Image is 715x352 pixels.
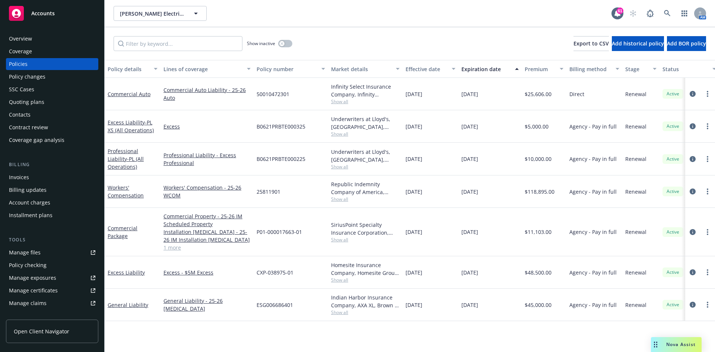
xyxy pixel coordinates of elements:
span: Show all [331,164,400,170]
span: [DATE] [406,269,422,276]
button: Policy number [254,60,328,78]
span: $118,895.00 [525,188,554,196]
span: Show all [331,98,400,105]
span: $5,000.00 [525,123,549,130]
a: circleInformation [688,187,697,196]
div: Manage BORs [9,310,44,322]
span: Active [665,269,680,276]
span: [DATE] [461,155,478,163]
div: Coverage [9,45,32,57]
span: Show all [331,309,400,315]
span: [DATE] [461,228,478,236]
button: Premium [522,60,566,78]
span: B0621PRBTE000325 [257,123,305,130]
span: Active [665,123,680,130]
span: Agency - Pay in full [569,228,617,236]
a: Excess - $5M Excess [163,269,251,276]
a: Commercial Property - 25-26 IM Scheduled Property [163,212,251,228]
a: Workers' Compensation - 25-26 WCOM [163,184,251,199]
a: Installation [MEDICAL_DATA] - 25-26 IM Installation [MEDICAL_DATA] [163,228,251,244]
input: Filter by keyword... [114,36,242,51]
a: 1 more [163,244,251,251]
span: [DATE] [406,188,422,196]
div: Tools [6,236,98,244]
a: Report a Bug [643,6,658,21]
span: Renewal [625,301,646,309]
div: Homesite Insurance Company, Homesite Group Incorporated, Bowhead Specialty Underwriters, Brown & ... [331,261,400,277]
span: $45,000.00 [525,301,552,309]
a: Excess [163,123,251,130]
div: Market details [331,65,391,73]
div: Underwriters at Lloyd's, [GEOGRAPHIC_DATA], [PERSON_NAME] of London, CRC Group [331,115,400,131]
div: Coverage gap analysis [9,134,64,146]
a: Manage claims [6,297,98,309]
span: ESG006686401 [257,301,293,309]
a: Manage exposures [6,272,98,284]
div: Account charges [9,197,50,209]
a: Manage certificates [6,285,98,296]
div: Status [662,65,708,73]
div: Premium [525,65,555,73]
a: SSC Cases [6,83,98,95]
div: Infinity Select Insurance Company, Infinity ([PERSON_NAME]) [331,83,400,98]
div: SSC Cases [9,83,34,95]
a: more [703,122,712,131]
a: Commercial Auto [108,91,150,98]
div: Manage claims [9,297,47,309]
span: Renewal [625,90,646,98]
a: Billing updates [6,184,98,196]
span: Agency - Pay in full [569,155,617,163]
a: circleInformation [688,268,697,277]
a: Installment plans [6,209,98,221]
span: Active [665,301,680,308]
span: $11,103.00 [525,228,552,236]
div: Policies [9,58,28,70]
a: more [703,300,712,309]
a: Invoices [6,171,98,183]
span: Agency - Pay in full [569,269,617,276]
a: Coverage [6,45,98,57]
span: Renewal [625,155,646,163]
div: Indian Harbor Insurance Company, AXA XL, Brown & Riding Insurance Services, Inc. [331,294,400,309]
a: Commercial Package [108,225,137,240]
a: more [703,228,712,237]
a: Policies [6,58,98,70]
div: Manage certificates [9,285,58,296]
div: Effective date [406,65,447,73]
div: Contacts [9,109,31,121]
a: Contract review [6,121,98,133]
a: Excess Liability [108,119,154,134]
a: Start snowing [626,6,641,21]
div: Lines of coverage [163,65,242,73]
span: [DATE] [461,188,478,196]
a: Coverage gap analysis [6,134,98,146]
span: Export to CSV [573,40,609,47]
span: [DATE] [461,269,478,276]
span: Agency - Pay in full [569,301,617,309]
a: Overview [6,33,98,45]
div: Expiration date [461,65,511,73]
button: Policy details [105,60,161,78]
span: Agency - Pay in full [569,123,617,130]
a: circleInformation [688,155,697,164]
div: SiriusPoint Specialty Insurance Corporation, SiriusPoint, Distinguished Programs Group, LLC [331,221,400,237]
span: Open Client Navigator [14,327,69,335]
button: Add historical policy [612,36,664,51]
a: Professional Liability [108,148,144,170]
button: Export to CSV [573,36,609,51]
div: Billing [6,161,98,168]
span: Show all [331,196,400,202]
span: Renewal [625,269,646,276]
a: Manage BORs [6,310,98,322]
a: Contacts [6,109,98,121]
button: Effective date [403,60,458,78]
a: circleInformation [688,89,697,98]
span: Agency - Pay in full [569,188,617,196]
div: Policy number [257,65,317,73]
span: Add BOR policy [667,40,706,47]
span: 25811901 [257,188,280,196]
a: Accounts [6,3,98,24]
a: Manage files [6,247,98,259]
span: Show inactive [247,40,275,47]
a: circleInformation [688,228,697,237]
